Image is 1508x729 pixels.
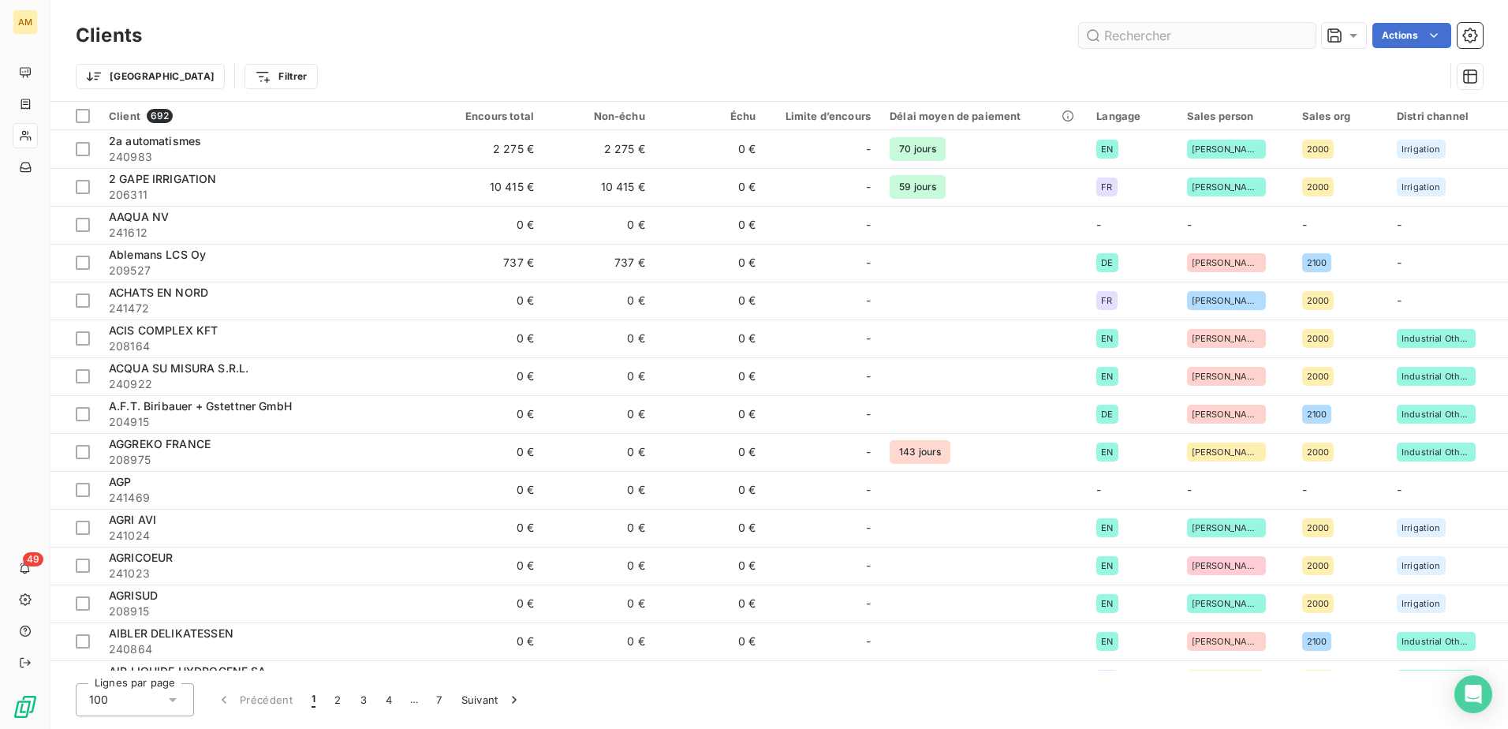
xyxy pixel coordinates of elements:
button: Filtrer [244,64,317,89]
span: - [1397,293,1402,307]
span: Industrial Others [1402,409,1471,419]
td: 0 € [432,357,543,395]
span: - [1397,483,1402,496]
span: EN [1101,144,1113,154]
td: 0 € [432,547,543,585]
span: ACHATS EN NORD [109,286,208,299]
span: [PERSON_NAME] [1192,637,1261,646]
span: ACIS COMPLEX KFT [109,323,218,337]
td: 0 € [432,509,543,547]
td: 0 € [543,433,655,471]
span: - [866,141,871,157]
button: 3 [351,683,376,716]
span: - [1397,256,1402,269]
span: 2100 [1307,409,1327,419]
span: AGRICOEUR [109,551,173,564]
td: 0 € [655,433,766,471]
td: 0 € [655,320,766,357]
span: 208164 [109,338,423,354]
span: [PERSON_NAME] [1192,523,1261,533]
span: AGRI AVI [109,513,156,526]
span: - [866,293,871,308]
span: 241469 [109,490,423,506]
span: 2100 [1307,637,1327,646]
span: - [866,406,871,422]
span: 2000 [1307,182,1330,192]
div: Open Intercom Messenger [1454,675,1492,713]
span: 70 jours [890,137,946,161]
span: 2000 [1307,372,1330,381]
span: - [1096,483,1101,496]
button: 2 [325,683,350,716]
button: Suivant [452,683,532,716]
div: AM [13,9,38,35]
span: EN [1101,561,1113,570]
span: 240922 [109,376,423,392]
span: A.F.T. Biribauer + Gstettner GmbH [109,399,292,413]
span: AIR LIQUIDE HYDROGENE SA [109,664,267,678]
td: 0 € [655,244,766,282]
span: EN [1101,334,1113,343]
td: 0 € [655,395,766,433]
td: 0 € [543,395,655,433]
span: Industrial Others [1402,334,1471,343]
span: [PERSON_NAME] [1192,409,1261,419]
td: 0 € [432,660,543,698]
div: Échu [664,110,756,122]
span: AAQUA NV [109,210,169,223]
span: Industrial Others [1402,372,1471,381]
div: Sales person [1187,110,1283,122]
span: [PERSON_NAME] [1192,334,1261,343]
span: EN [1101,637,1113,646]
td: 0 € [655,357,766,395]
span: - [866,482,871,498]
button: [GEOGRAPHIC_DATA] [76,64,225,89]
td: 0 € [543,206,655,244]
span: - [866,217,871,233]
span: AGP [109,475,131,488]
span: Irrigation [1402,182,1441,192]
span: 692 [147,109,173,123]
span: 2 GAPE IRRIGATION [109,172,217,185]
span: EN [1101,372,1113,381]
td: 0 € [655,509,766,547]
span: - [866,255,871,271]
span: Irrigation [1402,599,1441,608]
td: 0 € [432,433,543,471]
span: AGGREKO FRANCE [109,437,211,450]
span: 59 jours [890,175,946,199]
span: - [866,331,871,346]
button: 7 [427,683,451,716]
div: Non-échu [553,110,645,122]
div: Délai moyen de paiement [890,110,1077,122]
span: 2000 [1307,561,1330,570]
span: [PERSON_NAME] [1192,372,1261,381]
span: 2000 [1307,334,1330,343]
span: AIBLER DELIKATESSEN [109,626,233,640]
div: Encours total [442,110,534,122]
td: 0 € [432,471,543,509]
td: 0 € [432,395,543,433]
td: 0 € [655,547,766,585]
td: 0 € [655,622,766,660]
img: Logo LeanPay [13,694,38,720]
span: - [866,179,871,195]
td: 0 € [655,585,766,622]
input: Rechercher [1079,23,1316,48]
span: 241023 [109,566,423,581]
td: 0 € [655,130,766,168]
button: Actions [1372,23,1451,48]
td: 0 € [655,282,766,320]
td: 0 € [543,509,655,547]
td: 0 € [432,282,543,320]
td: 0 € [432,622,543,660]
td: 0 € [655,660,766,698]
span: Ablemans LCS Oy [109,248,206,261]
span: DE [1101,409,1113,419]
span: - [866,520,871,536]
span: 2000 [1307,599,1330,608]
td: 0 € [655,471,766,509]
span: 143 jours [890,440,950,464]
td: 0 € [432,320,543,357]
span: FR [1101,182,1112,192]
